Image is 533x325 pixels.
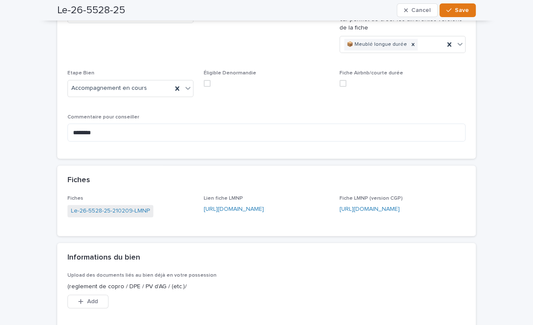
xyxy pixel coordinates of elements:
h2: Informations du bien [67,253,140,263]
span: Upload des documents liés au bien déjà en votre possession [67,273,217,278]
span: Save [455,7,469,13]
h2: Fiches [67,176,90,185]
button: Save [439,3,476,17]
p: (reglement de copro / DPE / PV d'AG / (etc.)/ [67,282,466,291]
span: Lien fiche LMNP [204,196,243,201]
span: Accompagnement en cours [71,84,147,93]
a: [URL][DOMAIN_NAME] [204,206,264,212]
span: Commentaire pour conseiller [67,115,139,120]
button: Add [67,295,108,308]
h2: Le-26-5528-25 [57,4,125,17]
a: Le-26-5528-25-210209-LMNP [71,207,150,216]
span: Add [87,298,98,304]
span: Fiches [67,196,83,201]
span: Cancel [411,7,430,13]
span: Éligible Denormandie [204,71,256,76]
span: Fiche Airbnb/courte durée [340,71,403,76]
a: [URL][DOMAIN_NAME] [340,206,400,212]
button: Cancel [397,3,438,17]
span: Fiche LMNP (version CGP) [340,196,403,201]
div: 📦 Meublé longue durée [344,39,408,50]
span: Etape Bien [67,71,94,76]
